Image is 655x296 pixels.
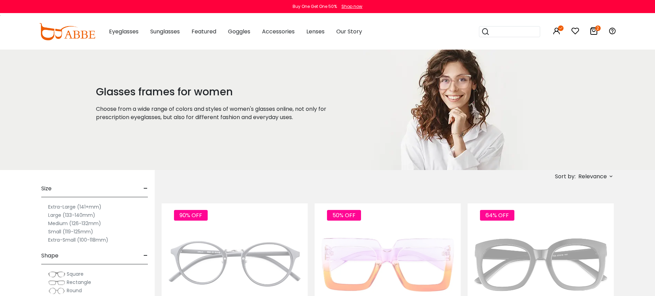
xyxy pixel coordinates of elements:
span: Featured [192,28,216,35]
p: Choose from a wide range of colors and styles of women's glasses online, not only for prescriptio... [96,105,346,121]
i: 2 [595,25,601,31]
img: Round.png [48,287,65,294]
span: Sunglasses [150,28,180,35]
img: Rectangle.png [48,279,65,286]
span: Goggles [228,28,250,35]
label: Large (133-140mm) [48,211,95,219]
span: Our Story [336,28,362,35]
span: Shape [41,247,58,264]
span: Sort by: [555,172,576,180]
span: 90% OFF [174,210,208,221]
span: Round [67,287,82,294]
h1: Glasses frames for women [96,86,346,98]
img: abbeglasses.com [39,23,95,40]
a: Shop now [338,3,362,9]
label: Extra-Small (100-118mm) [48,236,108,244]
a: 2 [590,28,598,36]
div: Shop now [341,3,362,10]
span: Accessories [262,28,295,35]
div: Buy One Get One 50% [293,3,337,10]
span: - [143,180,148,197]
span: Eyeglasses [109,28,139,35]
span: Lenses [306,28,325,35]
span: Relevance [578,170,607,183]
img: glasses frames for women [363,50,538,170]
label: Small (119-125mm) [48,228,93,236]
label: Medium (126-132mm) [48,219,101,228]
span: Square [67,271,84,277]
span: - [143,247,148,264]
span: 50% OFF [327,210,361,221]
label: Extra-Large (141+mm) [48,203,101,211]
img: Square.png [48,271,65,278]
span: 64% OFF [480,210,514,221]
span: Rectangle [67,279,91,286]
span: Size [41,180,52,197]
